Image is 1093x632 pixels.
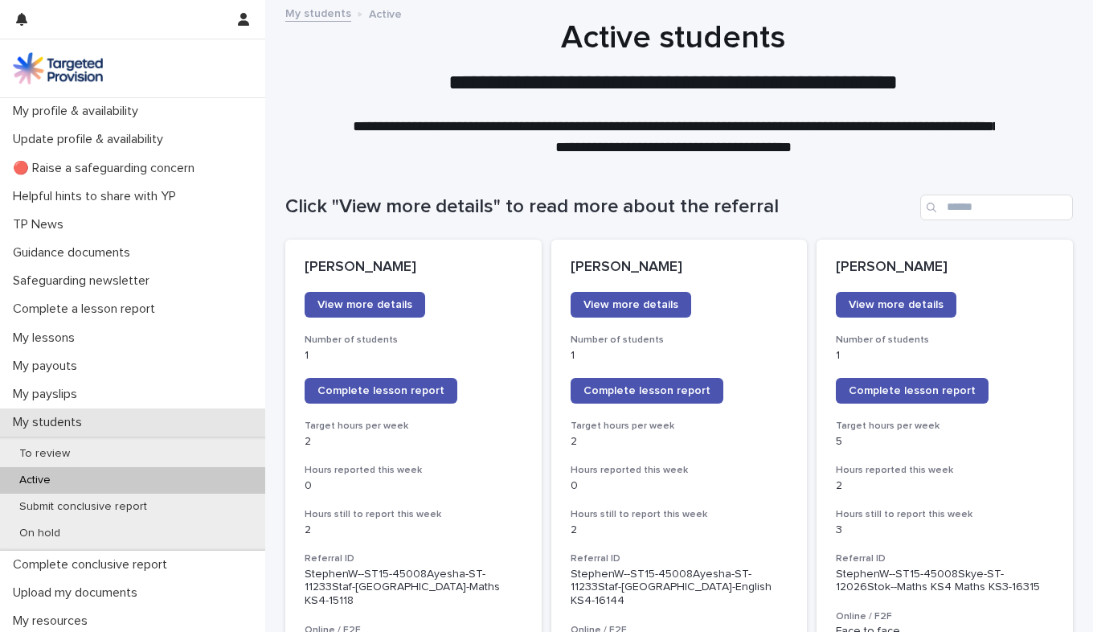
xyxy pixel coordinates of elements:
[836,552,1054,565] h3: Referral ID
[836,610,1054,623] h3: Online / F2F
[571,568,788,608] p: StephenW--ST15-45008Ayesha-ST-11233Staf-[GEOGRAPHIC_DATA]-English KS4-16144
[920,195,1073,220] input: Search
[305,292,425,318] a: View more details
[6,387,90,402] p: My payslips
[836,568,1054,595] p: StephenW--ST15-45008Skye-ST-12026Stok--Maths KS4 Maths KS3-16315
[571,292,691,318] a: View more details
[571,259,788,277] p: [PERSON_NAME]
[305,568,522,608] p: StephenW--ST15-45008Ayesha-ST-11233Staf-[GEOGRAPHIC_DATA]-Maths KS4-15118
[836,292,956,318] a: View more details
[571,435,788,449] p: 2
[305,349,522,363] p: 1
[836,523,1054,537] p: 3
[13,52,103,84] img: M5nRWzHhSzIhMunXDL62
[305,435,522,449] p: 2
[6,415,95,430] p: My students
[849,385,976,396] span: Complete lesson report
[305,378,457,404] a: Complete lesson report
[836,508,1054,521] h3: Hours still to report this week
[571,464,788,477] h3: Hours reported this week
[571,523,788,537] p: 2
[317,385,444,396] span: Complete lesson report
[305,508,522,521] h3: Hours still to report this week
[285,195,914,219] h1: Click "View more details" to read more about the referral
[6,527,73,540] p: On hold
[571,420,788,433] h3: Target hours per week
[836,464,1054,477] h3: Hours reported this week
[6,614,100,629] p: My resources
[6,500,160,514] p: Submit conclusive report
[6,273,162,289] p: Safeguarding newsletter
[836,479,1054,493] p: 2
[571,349,788,363] p: 1
[305,479,522,493] p: 0
[6,330,88,346] p: My lessons
[305,523,522,537] p: 2
[836,378,989,404] a: Complete lesson report
[305,334,522,347] h3: Number of students
[369,4,402,22] p: Active
[305,552,522,565] h3: Referral ID
[6,189,189,204] p: Helpful hints to share with YP
[583,385,710,396] span: Complete lesson report
[6,474,63,487] p: Active
[571,378,723,404] a: Complete lesson report
[6,104,151,119] p: My profile & availability
[6,302,168,317] p: Complete a lesson report
[6,447,83,461] p: To review
[571,334,788,347] h3: Number of students
[836,334,1054,347] h3: Number of students
[836,420,1054,433] h3: Target hours per week
[317,299,412,310] span: View more details
[285,3,351,22] a: My students
[305,464,522,477] h3: Hours reported this week
[6,359,90,374] p: My payouts
[6,585,150,601] p: Upload my documents
[6,132,176,147] p: Update profile & availability
[849,299,944,310] span: View more details
[6,245,143,261] p: Guidance documents
[571,479,788,493] p: 0
[6,217,76,232] p: TP News
[305,420,522,433] h3: Target hours per week
[836,349,1054,363] p: 1
[6,557,180,572] p: Complete conclusive report
[281,18,1065,57] h1: Active students
[583,299,678,310] span: View more details
[6,161,207,176] p: 🔴 Raise a safeguarding concern
[571,508,788,521] h3: Hours still to report this week
[305,259,522,277] p: [PERSON_NAME]
[836,435,1054,449] p: 5
[571,552,788,565] h3: Referral ID
[836,259,1054,277] p: [PERSON_NAME]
